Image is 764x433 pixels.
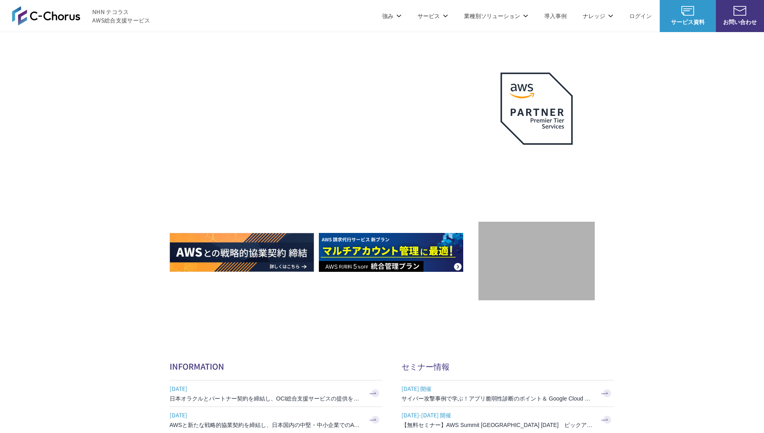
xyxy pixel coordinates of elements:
p: ナレッジ [583,12,613,20]
a: AWS総合支援サービス C-Chorus NHN テコラスAWS総合支援サービス [12,6,150,25]
span: お問い合わせ [716,18,764,26]
h2: セミナー情報 [401,360,614,372]
img: お問い合わせ [734,6,746,16]
h3: サイバー攻撃事例で学ぶ！アプリ脆弱性診断のポイント＆ Google Cloud セキュリティ対策 [401,395,594,403]
a: [DATE] 日本オラクルとパートナー契約を締結し、OCI総合支援サービスの提供を開始 [170,380,382,407]
span: [DATE] [170,409,362,421]
span: サービス資料 [660,18,716,26]
p: サービス [417,12,448,20]
img: AWS総合支援サービス C-Chorus [12,6,80,25]
h3: 【無料セミナー】AWS Summit [GEOGRAPHIC_DATA] [DATE] ピックアップセッション [401,421,594,429]
img: 契約件数 [494,234,579,292]
img: AWS総合支援サービス C-Chorus サービス資料 [681,6,694,16]
span: [DATE]-[DATE] 開催 [401,409,594,421]
p: 業種別ソリューション [464,12,528,20]
a: [DATE] 開催 サイバー攻撃事例で学ぶ！アプリ脆弱性診断のポイント＆ Google Cloud セキュリティ対策 [401,380,614,407]
h1: AWS ジャーニーの 成功を実現 [170,132,478,209]
span: NHN テコラス AWS総合支援サービス [92,8,150,24]
p: 最上位プレミアティア サービスパートナー [491,154,582,185]
a: ログイン [629,12,652,20]
h2: INFORMATION [170,360,382,372]
span: [DATE] [170,382,362,395]
p: 強み [382,12,401,20]
a: [DATE]-[DATE] 開催 【無料セミナー】AWS Summit [GEOGRAPHIC_DATA] [DATE] ピックアップセッション [401,407,614,433]
a: 導入事例 [544,12,567,20]
span: [DATE] 開催 [401,382,594,395]
a: [DATE] AWSと新たな戦略的協業契約を締結し、日本国内の中堅・中小企業でのAWS活用を加速 [170,407,382,433]
em: AWS [527,154,545,166]
h3: 日本オラクルとパートナー契約を締結し、OCI総合支援サービスの提供を開始 [170,395,362,403]
img: AWSとの戦略的協業契約 締結 [170,233,314,272]
p: AWSの導入からコスト削減、 構成・運用の最適化からデータ活用まで 規模や業種業態を問わない マネージドサービスで [170,89,478,124]
img: AWSプレミアティアサービスパートナー [501,73,573,145]
img: AWS請求代行サービス 統合管理プラン [319,233,463,272]
h3: AWSと新たな戦略的協業契約を締結し、日本国内の中堅・中小企業でのAWS活用を加速 [170,421,362,429]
